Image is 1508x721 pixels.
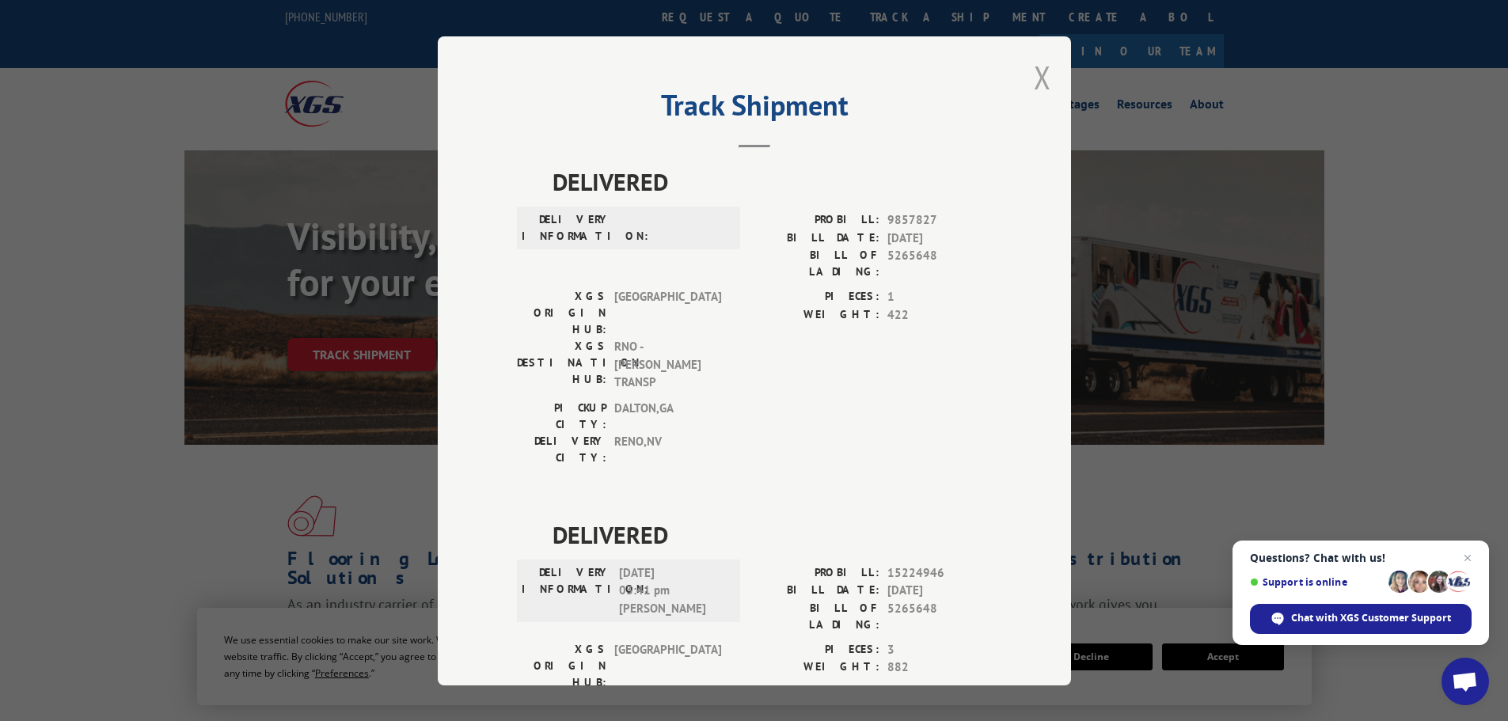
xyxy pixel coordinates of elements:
span: 5265648 [887,247,992,280]
span: RNO - [PERSON_NAME] TRANSP [614,338,721,392]
span: Chat with XGS Customer Support [1291,611,1451,625]
div: Open chat [1442,658,1489,705]
label: DELIVERY INFORMATION: [522,564,611,617]
button: Close modal [1034,56,1051,98]
span: DELIVERED [553,164,992,199]
label: XGS ORIGIN HUB: [517,640,606,690]
span: 422 [887,305,992,324]
span: 15224946 [887,564,992,582]
label: DELIVERY INFORMATION: [522,211,611,245]
span: [DATE] [887,582,992,600]
span: Support is online [1250,576,1383,588]
span: [DATE] [887,229,992,247]
span: [GEOGRAPHIC_DATA] [614,640,721,690]
span: [DATE] 03:41 pm [PERSON_NAME] [619,564,726,617]
label: PIECES: [754,640,879,658]
span: 3 [887,640,992,658]
div: Chat with XGS Customer Support [1250,604,1472,634]
label: DELIVERY CITY: [517,432,606,465]
label: XGS DESTINATION HUB: [517,338,606,392]
span: Questions? Chat with us! [1250,552,1472,564]
span: RENO , NV [614,432,721,465]
label: PROBILL: [754,211,879,230]
label: WEIGHT: [754,658,879,677]
span: 5265648 [887,599,992,632]
label: XGS ORIGIN HUB: [517,288,606,338]
span: 9857827 [887,211,992,230]
span: 882 [887,658,992,677]
span: Close chat [1458,548,1477,567]
span: 1 [887,288,992,306]
label: PROBILL: [754,564,879,582]
span: DELIVERED [553,516,992,552]
label: BILL DATE: [754,582,879,600]
span: [GEOGRAPHIC_DATA] [614,288,721,338]
span: DALTON , GA [614,399,721,432]
label: PICKUP CITY: [517,399,606,432]
label: BILL OF LADING: [754,599,879,632]
label: BILL OF LADING: [754,247,879,280]
h2: Track Shipment [517,94,992,124]
label: BILL DATE: [754,229,879,247]
label: PIECES: [754,288,879,306]
label: WEIGHT: [754,305,879,324]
